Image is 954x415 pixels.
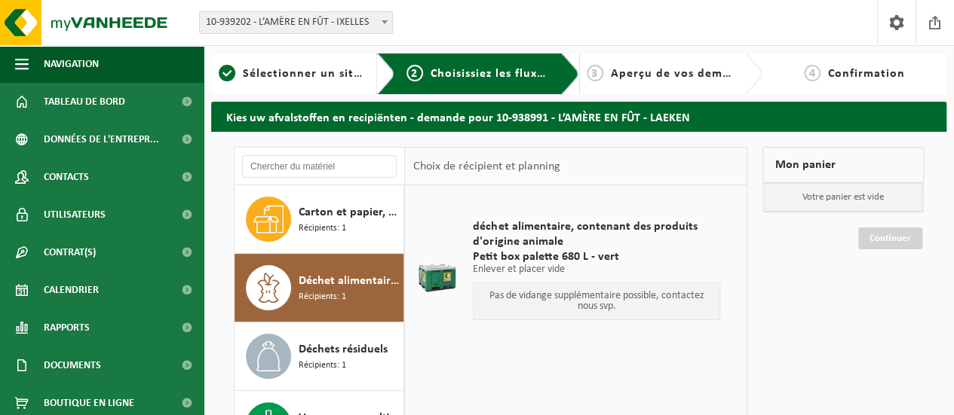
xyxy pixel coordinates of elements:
span: 3 [587,65,603,81]
input: Chercher du matériel [242,155,397,178]
span: Confirmation [828,68,905,80]
span: Aperçu de vos demandes [611,68,756,80]
p: Votre panier est vide [763,183,923,212]
span: Sélectionner un site ici [243,68,378,80]
div: Mon panier [762,147,924,183]
span: Récipients: 1 [299,221,346,236]
span: déchet alimentaire, contenant des produits d'origine animale [473,219,720,249]
span: Rapports [44,309,90,346]
span: Carton et papier, non-conditionné (industriel) [299,203,400,221]
button: Déchets résiduels Récipients: 1 [235,322,404,391]
div: Choix de récipient et planning [405,148,567,185]
span: Contrat(s) [44,233,96,271]
span: Navigation [44,45,99,83]
h2: Kies uw afvalstoffen en recipiënten - demande pour 10-938991 - L’AMÈRE EN FÛT - LAEKEN [211,102,946,131]
span: Récipients: 1 [299,290,346,304]
span: 4 [804,65,821,81]
span: Petit box palette 680 L - vert [473,249,720,264]
a: Continuer [858,227,922,249]
p: Enlever et placer vide [473,264,720,275]
span: Choisissiez les flux de déchets et récipients [431,68,682,80]
button: Déchet alimentaire, contenant des produits d'origine animale, emballage mélangé (sans verre), cat... [235,254,404,322]
span: Calendrier [44,271,99,309]
button: Carton et papier, non-conditionné (industriel) Récipients: 1 [235,185,404,254]
span: Déchets résiduels [299,340,388,359]
span: Récipients: 1 [299,359,346,373]
span: Données de l'entrepr... [44,121,159,158]
span: Contacts [44,158,89,196]
span: Utilisateurs [44,196,106,233]
a: 1Sélectionner un site ici [219,65,365,83]
span: Déchet alimentaire, contenant des produits d'origine animale, emballage mélangé (sans verre), cat 3 [299,272,400,290]
span: 10-939202 - L’AMÈRE EN FÛT - IXELLES [199,11,393,34]
span: 10-939202 - L’AMÈRE EN FÛT - IXELLES [200,12,392,33]
span: Documents [44,346,101,384]
span: 1 [219,65,235,81]
p: Pas de vidange supplémentaire possible, contactez nous svp. [481,291,712,312]
span: 2 [406,65,423,81]
span: Tableau de bord [44,83,125,121]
